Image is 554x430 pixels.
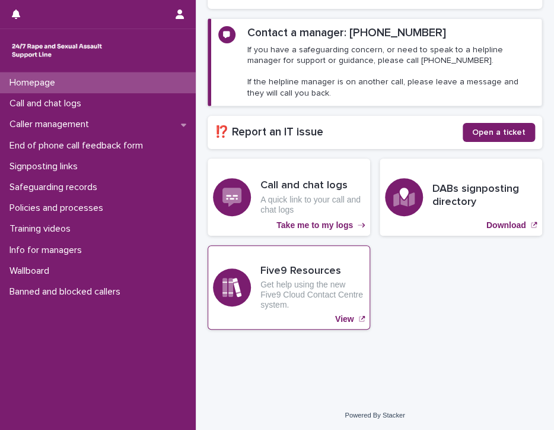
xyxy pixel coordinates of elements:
[5,182,107,193] p: Safeguarding records
[260,179,365,192] h3: Call and chat logs
[5,140,152,151] p: End of phone call feedback form
[9,39,104,62] img: rhQMoQhaT3yELyF149Cw
[276,220,353,230] p: Take me to my logs
[486,220,526,230] p: Download
[5,161,87,172] p: Signposting links
[215,125,463,139] h2: ⁉️ Report an IT issue
[260,265,365,278] h3: Five9 Resources
[247,45,534,99] p: If you have a safeguarding concern, or need to speak to a helpline manager for support or guidanc...
[5,286,130,298] p: Banned and blocked callers
[260,280,365,309] p: Get help using the new Five9 Cloud Contact Centre system.
[208,245,370,330] a: View
[247,26,446,40] h2: Contact a manager: [PHONE_NUMBER]
[335,314,354,324] p: View
[208,159,370,236] a: Take me to my logs
[5,203,113,214] p: Policies and processes
[5,77,65,88] p: Homepage
[463,123,535,142] a: Open a ticket
[5,119,98,130] p: Caller management
[5,98,91,109] p: Call and chat logs
[260,195,365,215] p: A quick link to your call and chat logs
[5,223,80,235] p: Training videos
[432,183,537,208] h3: DABs signposting directory
[5,265,59,277] p: Wallboard
[472,128,526,137] span: Open a ticket
[345,412,405,419] a: Powered By Stacker
[5,245,91,256] p: Info for managers
[380,159,542,236] a: Download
